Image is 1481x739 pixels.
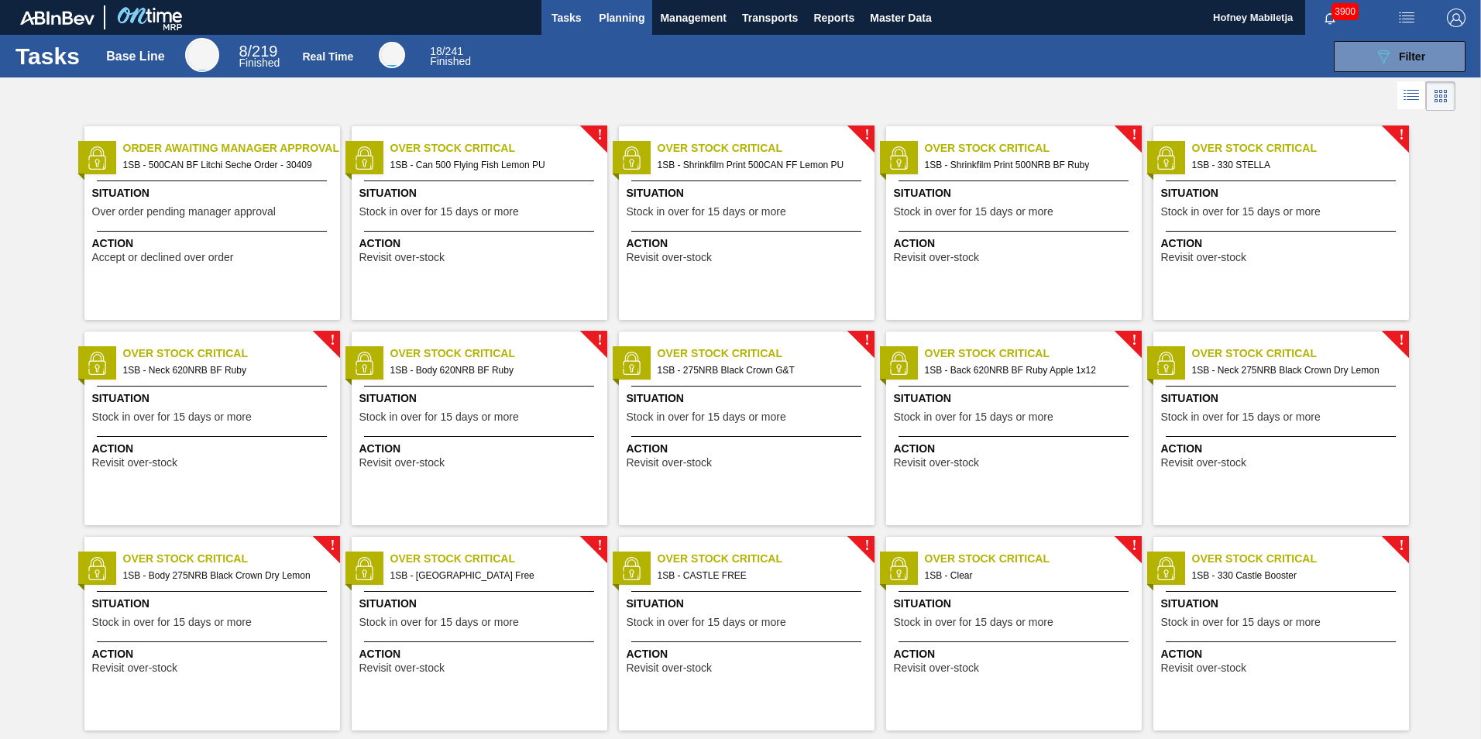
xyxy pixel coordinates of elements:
[1399,540,1404,552] span: !
[627,252,712,263] span: Revisit over-stock
[85,352,108,375] img: status
[658,156,862,174] span: 1SB - Shrinkfilm Print 500CAN FF Lemon PU
[92,185,336,201] span: Situation
[1192,362,1397,379] span: 1SB - Neck 275NRB Black Crown Dry Lemon
[1192,156,1397,174] span: 1SB - 330 STELLA
[599,9,644,27] span: Planning
[1399,50,1425,63] span: Filter
[20,11,94,25] img: TNhmsLtSVTkK8tSr43FrP2fwEKptu5GPRR3wAAAABJRU5ErkJggg==
[894,617,1053,628] span: Stock in over for 15 days or more
[925,345,1142,362] span: Over Stock Critical
[359,646,603,662] span: Action
[15,47,84,65] h1: Tasks
[1397,81,1426,111] div: List Vision
[430,55,471,67] span: Finished
[390,140,607,156] span: Over Stock Critical
[813,9,854,27] span: Reports
[1399,129,1404,141] span: !
[390,345,607,362] span: Over Stock Critical
[658,362,862,379] span: 1SB - 275NRB Black Crown G&T
[627,596,871,612] span: Situation
[359,411,519,423] span: Stock in over for 15 days or more
[359,596,603,612] span: Situation
[92,235,336,252] span: Action
[239,43,247,60] span: 8
[1132,129,1136,141] span: !
[330,335,335,346] span: !
[627,185,871,201] span: Situation
[660,9,727,27] span: Management
[894,252,979,263] span: Revisit over-stock
[1132,540,1136,552] span: !
[658,567,862,584] span: 1SB - CASTLE FREE
[390,567,595,584] span: 1SB - 330NRB Castle Free
[1161,252,1246,263] span: Revisit over-stock
[379,42,405,68] div: Real Time
[92,411,252,423] span: Stock in over for 15 days or more
[894,457,979,469] span: Revisit over-stock
[239,43,277,60] span: / 219
[430,45,442,57] span: 18
[894,662,979,674] span: Revisit over-stock
[627,411,786,423] span: Stock in over for 15 days or more
[92,206,276,218] span: Over order pending manager approval
[1305,7,1355,29] button: Notifications
[1332,3,1359,20] span: 3900
[330,540,335,552] span: !
[359,252,445,263] span: Revisit over-stock
[894,441,1138,457] span: Action
[894,185,1138,201] span: Situation
[925,567,1129,584] span: 1SB - Clear
[894,411,1053,423] span: Stock in over for 15 days or more
[627,390,871,407] span: Situation
[620,146,643,170] img: status
[658,345,875,362] span: Over Stock Critical
[123,567,328,584] span: 1SB - Body 275NRB Black Crown Dry Lemon
[870,9,931,27] span: Master Data
[887,557,910,580] img: status
[85,146,108,170] img: status
[359,457,445,469] span: Revisit over-stock
[359,185,603,201] span: Situation
[352,557,376,580] img: status
[1397,9,1416,27] img: userActions
[123,551,340,567] span: Over Stock Critical
[627,206,786,218] span: Stock in over for 15 days or more
[352,352,376,375] img: status
[185,38,219,72] div: Base Line
[92,646,336,662] span: Action
[302,50,353,63] div: Real Time
[887,352,910,375] img: status
[1192,567,1397,584] span: 1SB - 330 Castle Booster
[1161,411,1321,423] span: Stock in over for 15 days or more
[390,551,607,567] span: Over Stock Critical
[925,362,1129,379] span: 1SB - Back 620NRB BF Ruby Apple 1x12
[925,140,1142,156] span: Over Stock Critical
[1132,335,1136,346] span: !
[123,362,328,379] span: 1SB - Neck 620NRB BF Ruby
[359,441,603,457] span: Action
[1161,646,1405,662] span: Action
[1447,9,1466,27] img: Logout
[430,46,471,67] div: Real Time
[925,551,1142,567] span: Over Stock Critical
[1161,662,1246,674] span: Revisit over-stock
[239,57,280,69] span: Finished
[627,617,786,628] span: Stock in over for 15 days or more
[85,557,108,580] img: status
[106,50,165,64] div: Base Line
[1334,41,1466,72] button: Filter
[658,551,875,567] span: Over Stock Critical
[597,129,602,141] span: !
[1161,457,1246,469] span: Revisit over-stock
[359,206,519,218] span: Stock in over for 15 days or more
[1161,441,1405,457] span: Action
[1161,235,1405,252] span: Action
[627,646,871,662] span: Action
[1161,206,1321,218] span: Stock in over for 15 days or more
[92,662,177,674] span: Revisit over-stock
[92,390,336,407] span: Situation
[359,617,519,628] span: Stock in over for 15 days or more
[1154,557,1177,580] img: status
[597,540,602,552] span: !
